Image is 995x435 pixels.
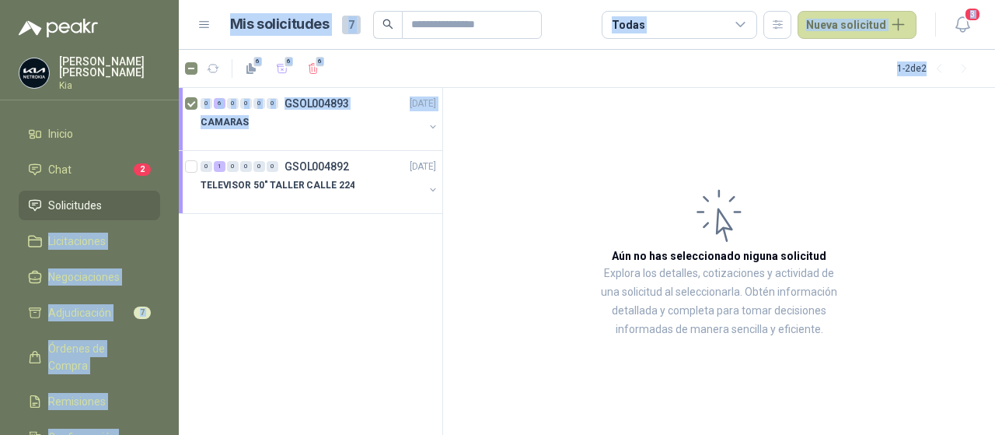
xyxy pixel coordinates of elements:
span: search [382,19,393,30]
span: Solicitudes [48,197,102,214]
button: 6 [270,56,295,81]
h1: Mis solicitudes [230,13,330,36]
div: 0 [267,98,278,109]
div: 0 [227,98,239,109]
div: 6 [214,98,225,109]
p: GSOL004893 [285,98,349,109]
button: 3 [948,11,976,39]
a: Inicio [19,119,160,149]
img: Logo peakr [19,19,98,37]
a: Adjudicación7 [19,298,160,328]
span: 6 [284,55,295,68]
a: 0 6 0 0 0 0 GSOL004893[DATE] CAMARAS [201,94,439,144]
a: Remisiones [19,387,160,416]
a: Chat2 [19,155,160,184]
span: 7 [134,307,151,319]
div: 0 [253,161,265,172]
div: 0 [267,161,278,172]
span: Negociaciones [48,268,120,286]
a: Solicitudes [19,191,160,220]
span: 3 [964,7,981,22]
a: Órdenes de Compra [19,334,160,381]
span: Inicio [48,125,73,142]
span: 2 [134,163,151,176]
div: 1 - 2 de 2 [897,56,976,81]
p: GSOL004892 [285,161,349,172]
p: Kia [59,81,160,90]
div: 0 [201,98,212,109]
a: 0 1 0 0 0 0 GSOL004892[DATE] TELEVISOR 50" TALLER CALLE 224 [201,157,439,207]
div: 1 [214,161,225,172]
span: Órdenes de Compra [48,340,145,374]
button: 6 [239,56,264,81]
span: 6 [253,55,264,68]
span: Chat [48,161,72,178]
p: CAMARAS [201,115,249,130]
div: 0 [253,98,265,109]
h3: Aún no has seleccionado niguna solicitud [612,247,826,265]
p: [PERSON_NAME] [PERSON_NAME] [59,56,160,78]
span: Remisiones [48,393,106,410]
button: Nueva solicitud [798,11,916,39]
p: TELEVISOR 50" TALLER CALLE 224 [201,178,354,193]
span: 7 [342,16,361,34]
div: 0 [201,161,212,172]
a: Licitaciones [19,226,160,256]
span: Licitaciones [48,233,106,250]
button: 6 [301,56,326,81]
p: [DATE] [410,96,436,111]
span: Adjudicación [48,304,111,321]
p: Explora los detalles, cotizaciones y actividad de una solicitud al seleccionarla. Obtén informaci... [599,265,840,339]
span: 6 [315,55,326,68]
div: 0 [240,161,252,172]
a: Negociaciones [19,262,160,292]
div: Todas [612,16,644,33]
div: 0 [240,98,252,109]
div: 0 [227,161,239,172]
p: [DATE] [410,160,436,174]
img: Company Logo [19,58,49,88]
